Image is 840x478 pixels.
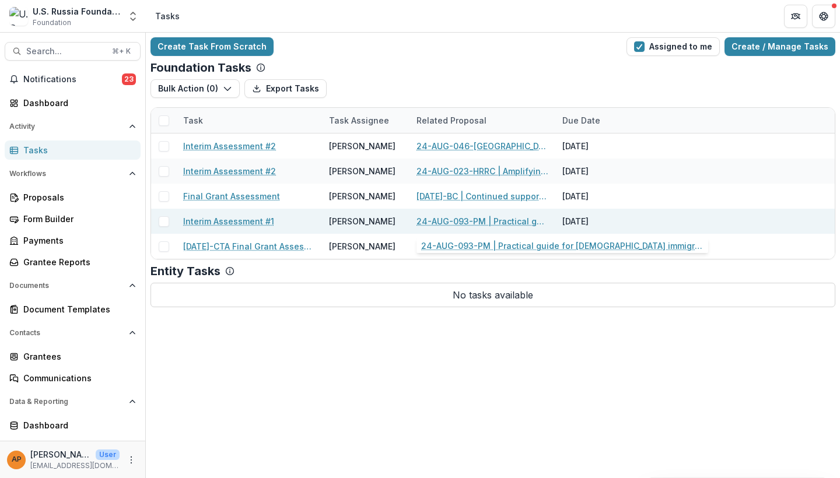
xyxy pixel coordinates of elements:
[5,392,141,411] button: Open Data & Reporting
[626,37,720,56] button: Assigned to me
[150,283,835,307] p: No tasks available
[5,188,141,207] a: Proposals
[23,144,131,156] div: Tasks
[23,350,131,363] div: Grantees
[322,114,396,126] div: Task Assignee
[5,93,141,113] a: Dashboard
[329,215,395,227] div: [PERSON_NAME]
[5,368,141,388] a: Communications
[555,234,643,259] div: [DATE]
[122,73,136,85] span: 23
[555,184,643,209] div: [DATE]
[812,5,835,28] button: Get Help
[416,165,548,177] a: 24-AUG-023-HRRC | Amplifying Innovation and Sustainability for Russia’s [GEOGRAPHIC_DATA]: Modern...
[23,234,131,247] div: Payments
[96,449,120,460] p: User
[23,75,122,85] span: Notifications
[409,108,555,133] div: Related Proposal
[555,108,643,133] div: Due Date
[9,329,124,337] span: Contacts
[409,114,494,126] div: Related Proposal
[9,122,124,131] span: Activity
[322,108,409,133] div: Task Assignee
[724,37,835,56] a: Create / Manage Tasks
[5,347,141,366] a: Grantees
[150,264,220,278] p: Entity Tasks
[555,159,643,184] div: [DATE]
[183,140,276,152] a: Interim Assessment #2
[150,37,274,56] a: Create Task From Scratch
[125,5,141,28] button: Open entity switcher
[183,190,280,202] a: Final Grant Assessment
[155,10,180,22] div: Tasks
[23,97,131,109] div: Dashboard
[329,140,395,152] div: [PERSON_NAME]
[784,5,807,28] button: Partners
[329,240,395,252] div: [PERSON_NAME]
[9,170,124,178] span: Workflows
[183,165,276,177] a: Interim Assessment #2
[5,300,141,319] a: Document Templates
[150,61,251,75] p: Foundation Tasks
[23,372,131,384] div: Communications
[150,8,184,24] nav: breadcrumb
[5,164,141,183] button: Open Workflows
[555,209,643,234] div: [DATE]
[23,419,131,431] div: Dashboard
[23,303,131,315] div: Document Templates
[5,70,141,89] button: Notifications23
[30,461,120,471] p: [EMAIL_ADDRESS][DOMAIN_NAME]
[12,456,22,463] div: Anna P
[5,276,141,295] button: Open Documents
[5,117,141,136] button: Open Activity
[329,190,395,202] div: [PERSON_NAME]
[416,140,548,152] a: 24-AUG-046-[GEOGRAPHIC_DATA] | Documenting State Crimes and Educating Human Rights II. Processing...
[176,108,322,133] div: Task
[176,114,210,126] div: Task
[5,416,141,435] a: Dashboard
[5,42,141,61] button: Search...
[124,453,138,467] button: More
[110,45,133,58] div: ⌘ + K
[5,437,141,456] a: Advanced Analytics
[555,114,607,126] div: Due Date
[30,448,91,461] p: [PERSON_NAME]
[9,282,124,290] span: Documents
[26,47,105,57] span: Search...
[416,190,548,202] a: [DATE]-BC | Continued support for [PERSON_NAME] Center for the Study of Civil Society and Human R...
[555,133,643,159] div: [DATE]
[23,256,131,268] div: Grantee Reports
[5,252,141,272] a: Grantee Reports
[150,79,240,98] button: Bulk Action (0)
[183,240,315,252] a: [DATE]-CTA Final Grant Assessment
[329,165,395,177] div: [PERSON_NAME]
[5,209,141,229] a: Form Builder
[416,240,548,252] a: [DATE]-CTA | Freedom Degree Online Matching System
[9,7,28,26] img: U.S. Russia Foundation
[5,140,141,160] a: Tasks
[23,191,131,203] div: Proposals
[244,79,327,98] button: Export Tasks
[5,324,141,342] button: Open Contacts
[416,215,548,227] a: 24-AUG-093-PM | Practical guide for [DEMOGRAPHIC_DATA] immigrants moving to [GEOGRAPHIC_DATA] and...
[33,5,120,17] div: U.S. Russia Foundation
[183,215,274,227] a: Interim Assessment #1
[33,17,71,28] span: Foundation
[5,231,141,250] a: Payments
[23,213,131,225] div: Form Builder
[9,398,124,406] span: Data & Reporting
